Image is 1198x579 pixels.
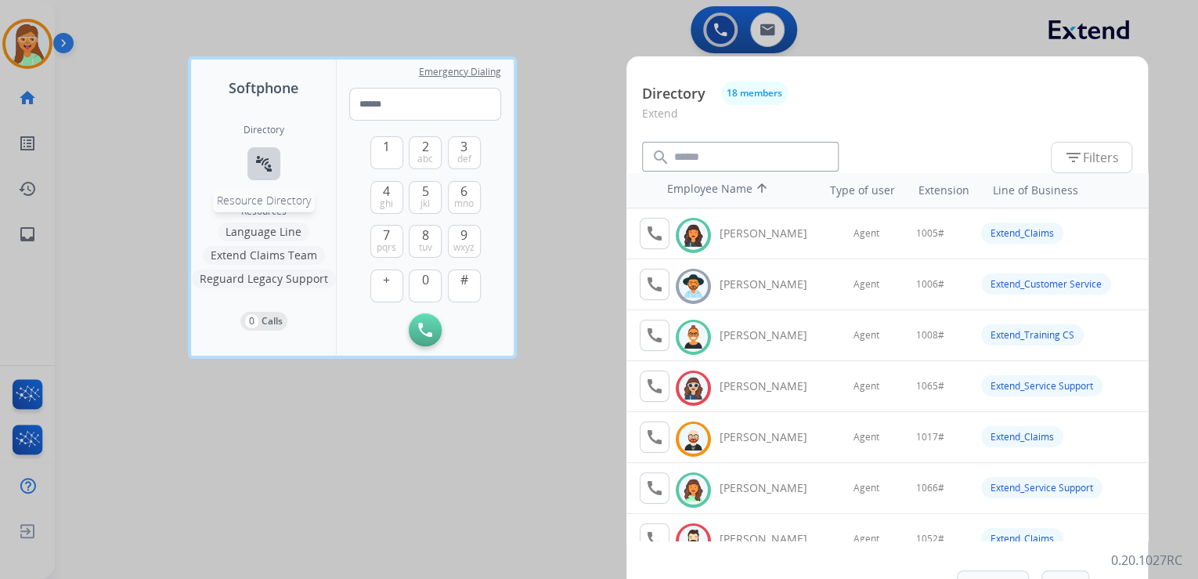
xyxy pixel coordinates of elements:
button: 3def [448,136,481,169]
mat-icon: call [645,326,664,345]
mat-icon: call [645,479,664,498]
span: Agent [853,533,879,545]
div: Extend_Claims [981,223,1063,244]
button: 7pqrs [370,225,403,258]
img: avatar [682,529,705,553]
img: call-button [418,323,432,337]
span: # [460,270,468,289]
span: 1052# [916,533,944,545]
th: Extension [910,175,976,206]
span: + [383,270,390,289]
th: Line of Business [984,175,1140,206]
button: 0Calls [240,312,287,331]
span: 6 [460,182,467,201]
button: Filters [1051,142,1132,173]
button: 0 [409,270,442,302]
span: 2 [422,137,429,156]
span: 1 [383,137,390,156]
p: 0 [245,314,258,328]
div: Extend_Claims [981,528,1063,549]
span: 7 [383,226,390,244]
img: avatar [682,478,705,502]
button: Reguard Legacy Support [192,270,336,288]
mat-icon: call [645,224,664,243]
button: 8tuv [409,225,442,258]
div: [PERSON_NAME] [720,226,825,241]
mat-icon: search [651,148,670,167]
span: 8 [422,226,429,244]
button: 9wxyz [448,225,481,258]
span: 1005# [916,227,944,240]
button: 6mno [448,181,481,214]
div: Extend_Customer Service [981,273,1111,295]
img: avatar [682,274,705,299]
span: Softphone [229,77,298,99]
mat-icon: arrow_upward [752,181,771,200]
mat-icon: call [645,275,664,294]
span: Resource Directory [217,193,311,208]
span: jkl [420,197,430,210]
img: avatar [682,376,705,400]
mat-icon: connect_without_contact [254,154,273,173]
button: # [448,270,481,302]
span: 4 [383,182,390,201]
span: ghi [380,197,393,210]
img: avatar [682,223,705,248]
button: Language Line [218,223,309,241]
p: Directory [642,83,705,104]
h2: Directory [244,124,284,136]
div: Extend_Claims [981,426,1063,447]
div: Extend_Training CS [981,324,1084,346]
div: [PERSON_NAME] [720,429,825,445]
p: 0.20.1027RC [1111,551,1182,570]
span: pqrs [377,241,396,254]
span: Emergency Dialing [419,66,501,78]
span: 1065# [916,380,944,393]
span: 0 [422,270,429,289]
div: [PERSON_NAME] [720,378,825,394]
mat-icon: filter_list [1064,148,1083,167]
span: mno [454,197,474,210]
img: avatar [682,325,705,349]
button: 5jkl [409,181,442,214]
span: 1017# [916,431,944,443]
div: [PERSON_NAME] [720,480,825,496]
span: 9 [460,226,467,244]
span: abc [417,153,433,165]
span: Agent [853,227,879,240]
span: Agent [853,431,879,443]
th: Employee Name [659,173,800,208]
p: Calls [262,314,283,328]
button: + [370,270,403,302]
button: 4ghi [370,181,403,214]
button: 2abc [409,136,442,169]
span: wxyz [453,241,475,254]
mat-icon: call [645,428,664,447]
span: def [457,153,471,165]
div: Extend_Service Support [981,375,1102,396]
div: Extend_Service Support [981,477,1102,498]
button: Resource Directory [247,147,280,180]
div: [PERSON_NAME] [720,327,825,343]
th: Type of user [808,175,903,206]
button: Extend Claims Team [203,246,325,265]
span: Agent [853,380,879,393]
span: 1066# [916,482,944,494]
span: 3 [460,137,467,156]
img: avatar [682,427,705,451]
mat-icon: call [645,530,664,548]
span: tuv [419,241,432,254]
div: [PERSON_NAME] [720,531,825,547]
span: Agent [853,329,879,342]
span: Agent [853,482,879,494]
span: 5 [422,182,429,201]
span: Agent [853,278,879,291]
button: 18 members [721,81,788,105]
button: 1 [370,136,403,169]
p: Extend [642,105,1132,134]
mat-icon: call [645,377,664,396]
div: [PERSON_NAME] [720,277,825,292]
span: Filters [1064,148,1119,167]
span: 1008# [916,329,944,342]
span: 1006# [916,278,944,291]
